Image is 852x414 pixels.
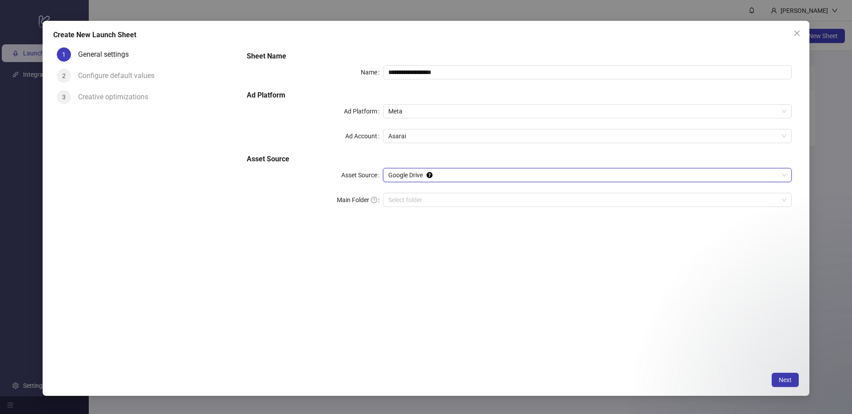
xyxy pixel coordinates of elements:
[388,105,786,118] span: Meta
[383,65,792,79] input: Name
[388,168,786,182] span: Google Drive
[78,69,162,83] div: Configure default values
[344,104,383,118] label: Ad Platform
[388,129,786,143] span: Asarai
[247,154,792,164] h5: Asset Source
[341,168,383,182] label: Asset Source
[78,90,155,104] div: Creative optimizations
[361,65,383,79] label: Name
[426,171,434,179] div: Tooltip anchor
[247,90,792,101] h5: Ad Platform
[793,30,801,37] span: close
[62,51,66,58] span: 1
[337,193,383,207] label: Main Folder
[371,197,377,203] span: question-circle
[53,30,799,40] div: Create New Launch Sheet
[78,47,136,62] div: General settings
[62,72,66,79] span: 2
[345,129,383,143] label: Ad Account
[247,51,792,62] h5: Sheet Name
[62,94,66,101] span: 3
[790,26,804,40] button: Close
